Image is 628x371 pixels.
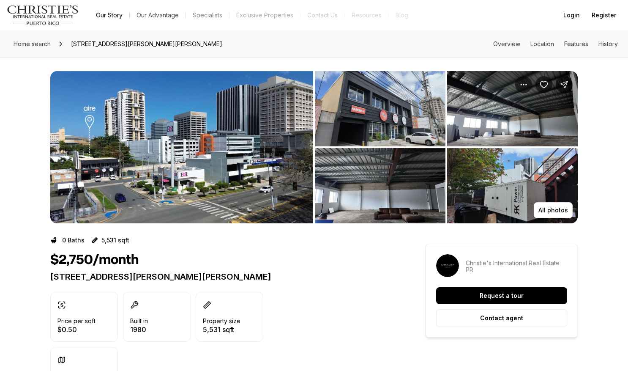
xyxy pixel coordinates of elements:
[345,9,388,21] a: Resources
[68,37,226,51] span: [STREET_ADDRESS][PERSON_NAME][PERSON_NAME]
[466,260,567,273] p: Christie's International Real Estate PR
[50,272,395,282] p: [STREET_ADDRESS][PERSON_NAME][PERSON_NAME]
[515,76,532,93] button: Property options
[587,7,621,24] button: Register
[130,326,148,333] p: 1980
[229,9,300,21] a: Exclusive Properties
[50,71,313,223] li: 1 of 4
[315,148,445,223] button: View image gallery
[186,9,229,21] a: Specialists
[480,315,523,322] p: Contact agent
[592,12,616,19] span: Register
[447,148,578,223] button: View image gallery
[101,237,129,244] p: 5,531 sqft
[10,37,54,51] a: Home search
[89,9,129,21] a: Our Story
[493,41,618,47] nav: Page section menu
[534,202,573,218] button: All photos
[62,237,85,244] p: 0 Baths
[50,252,139,268] h1: $2,750/month
[556,76,573,93] button: Share Property: 133 CALLE O'NEILL
[530,40,554,47] a: Skip to: Location
[57,318,96,324] p: Price per sqft
[558,7,585,24] button: Login
[436,309,567,327] button: Contact agent
[447,71,578,146] button: View image gallery
[535,76,552,93] button: Save Property: 133 CALLE O'NEILL
[130,9,186,21] a: Our Advantage
[14,40,51,47] span: Home search
[203,318,240,324] p: Property size
[563,12,580,19] span: Login
[300,9,344,21] button: Contact Us
[50,71,578,223] div: Listing Photos
[315,71,445,146] button: View image gallery
[203,326,240,333] p: 5,531 sqft
[7,5,79,25] img: logo
[538,207,568,214] p: All photos
[493,40,520,47] a: Skip to: Overview
[436,287,567,304] button: Request a tour
[598,40,618,47] a: Skip to: History
[315,71,578,223] li: 2 of 4
[50,71,313,223] button: View image gallery
[389,9,415,21] a: Blog
[480,292,524,299] p: Request a tour
[564,40,588,47] a: Skip to: Features
[57,326,96,333] p: $0.50
[130,318,148,324] p: Built in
